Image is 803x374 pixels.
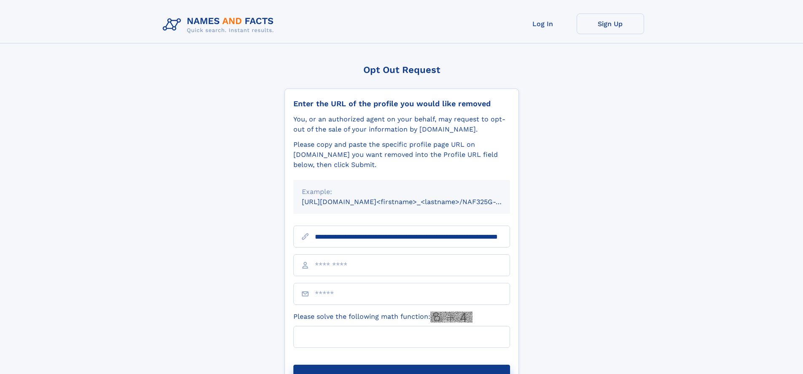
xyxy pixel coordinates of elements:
[159,13,281,36] img: Logo Names and Facts
[293,99,510,108] div: Enter the URL of the profile you would like removed
[302,187,502,197] div: Example:
[293,114,510,135] div: You, or an authorized agent on your behalf, may request to opt-out of the sale of your informatio...
[302,198,526,206] small: [URL][DOMAIN_NAME]<firstname>_<lastname>/NAF325G-xxxxxxxx
[509,13,577,34] a: Log In
[577,13,644,34] a: Sign Up
[293,312,473,323] label: Please solve the following math function:
[285,65,519,75] div: Opt Out Request
[293,140,510,170] div: Please copy and paste the specific profile page URL on [DOMAIN_NAME] you want removed into the Pr...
